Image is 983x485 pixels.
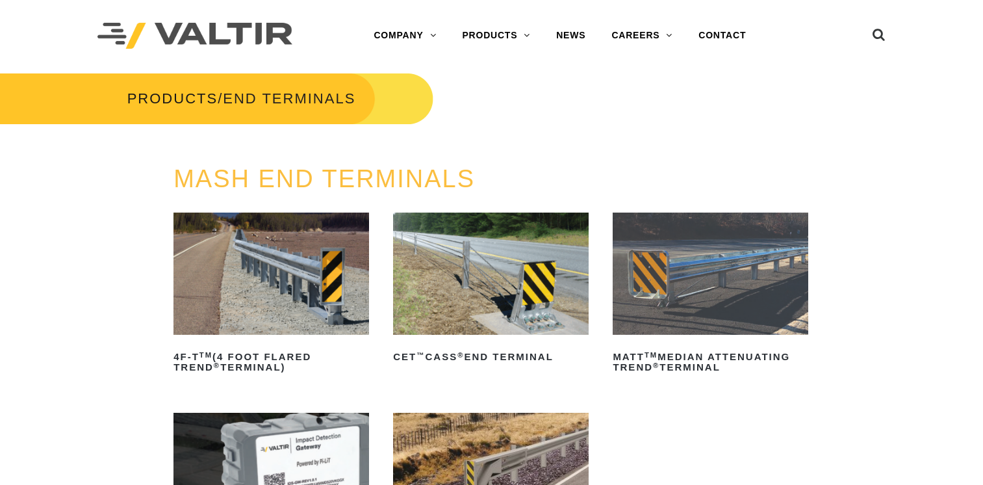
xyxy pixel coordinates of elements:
span: END TERMINALS [223,90,355,107]
sup: ® [653,361,659,369]
a: CET™CASS®End Terminal [393,213,589,367]
img: Valtir [97,23,292,49]
h2: CET CASS End Terminal [393,347,589,367]
a: NEWS [543,23,598,49]
sup: ® [214,361,220,369]
a: PRODUCTS [127,90,218,107]
sup: ® [457,351,464,359]
a: COMPANY [361,23,449,49]
a: MASH END TERMINALS [173,165,475,192]
a: MATTTMMedian Attenuating TREND®Terminal [613,213,808,378]
a: CONTACT [685,23,759,49]
a: 4F-TTM(4 Foot Flared TREND®Terminal) [173,213,369,378]
h2: 4F-T (4 Foot Flared TREND Terminal) [173,347,369,378]
h2: MATT Median Attenuating TREND Terminal [613,347,808,378]
sup: TM [645,351,657,359]
a: CAREERS [598,23,685,49]
sup: ™ [416,351,425,359]
sup: TM [199,351,212,359]
a: PRODUCTS [449,23,543,49]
